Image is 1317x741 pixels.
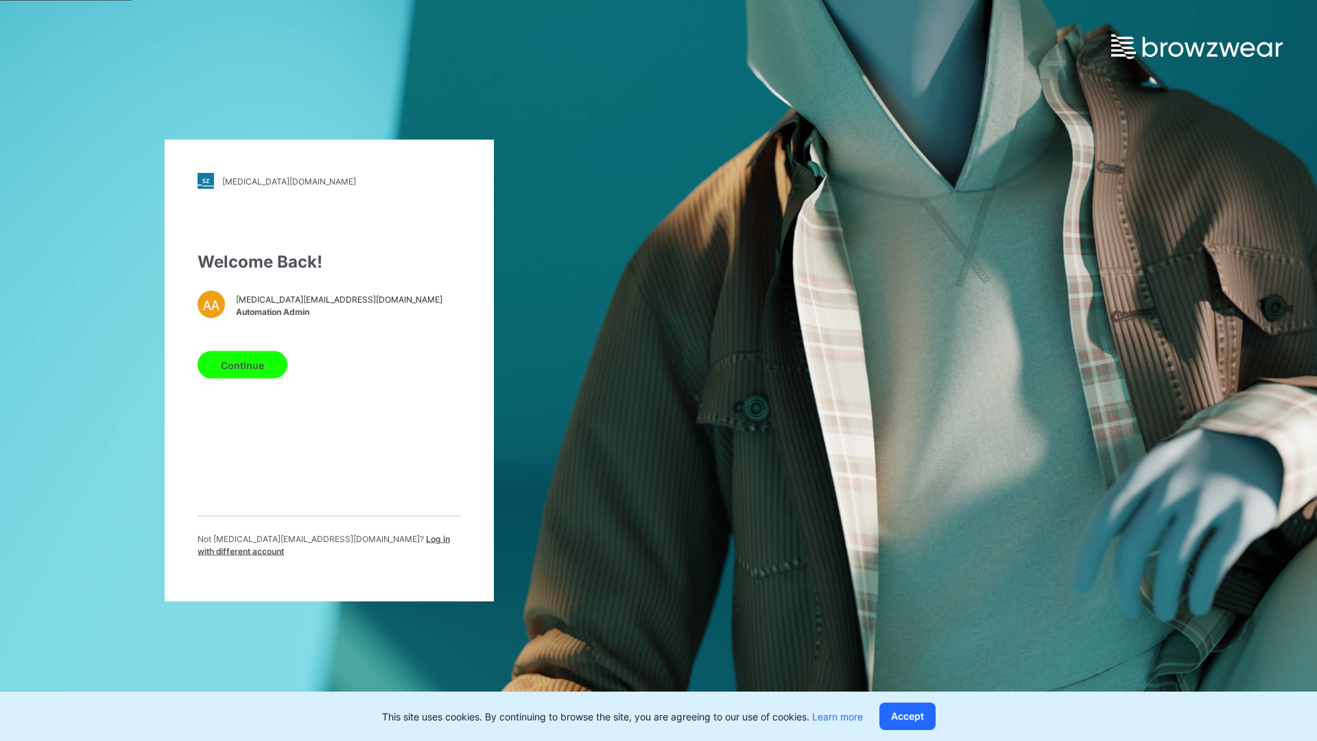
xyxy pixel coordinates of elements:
a: [MEDICAL_DATA][DOMAIN_NAME] [198,173,461,189]
a: Learn more [812,711,863,722]
img: stylezone-logo.562084cfcfab977791bfbf7441f1a819.svg [198,173,214,189]
div: [MEDICAL_DATA][DOMAIN_NAME] [222,176,356,186]
span: Automation Admin [236,305,442,318]
p: This site uses cookies. By continuing to browse the site, you are agreeing to our use of cookies. [382,709,863,724]
span: [MEDICAL_DATA][EMAIL_ADDRESS][DOMAIN_NAME] [236,293,442,305]
button: Continue [198,351,287,379]
img: browzwear-logo.e42bd6dac1945053ebaf764b6aa21510.svg [1111,34,1283,59]
button: Accept [879,703,936,730]
div: Welcome Back! [198,250,461,274]
div: AA [198,291,225,318]
p: Not [MEDICAL_DATA][EMAIL_ADDRESS][DOMAIN_NAME] ? [198,533,461,558]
